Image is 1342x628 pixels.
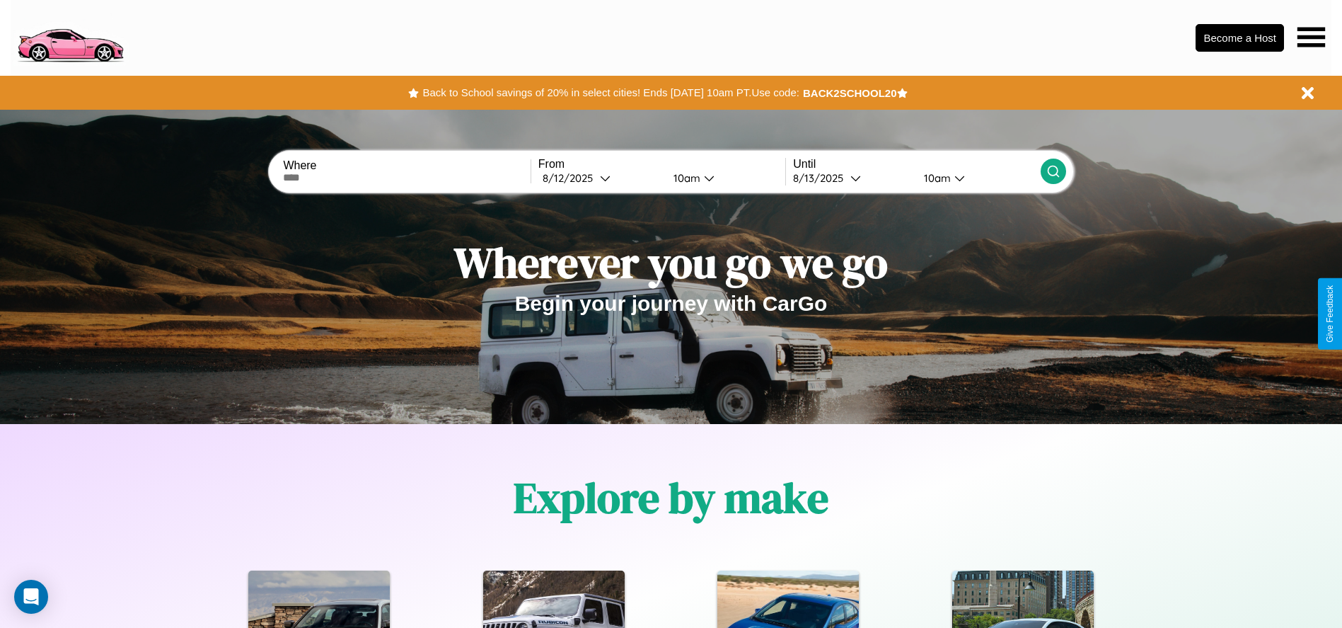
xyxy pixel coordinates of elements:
[538,171,662,185] button: 8/12/2025
[538,158,785,171] label: From
[1196,24,1284,52] button: Become a Host
[666,171,704,185] div: 10am
[543,171,600,185] div: 8 / 12 / 2025
[793,171,850,185] div: 8 / 13 / 2025
[11,7,129,66] img: logo
[419,83,802,103] button: Back to School savings of 20% in select cities! Ends [DATE] 10am PT.Use code:
[793,158,1040,171] label: Until
[283,159,530,172] label: Where
[913,171,1041,185] button: 10am
[803,87,897,99] b: BACK2SCHOOL20
[917,171,954,185] div: 10am
[1325,285,1335,343] div: Give Feedback
[14,580,48,614] div: Open Intercom Messenger
[662,171,786,185] button: 10am
[514,469,828,527] h1: Explore by make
